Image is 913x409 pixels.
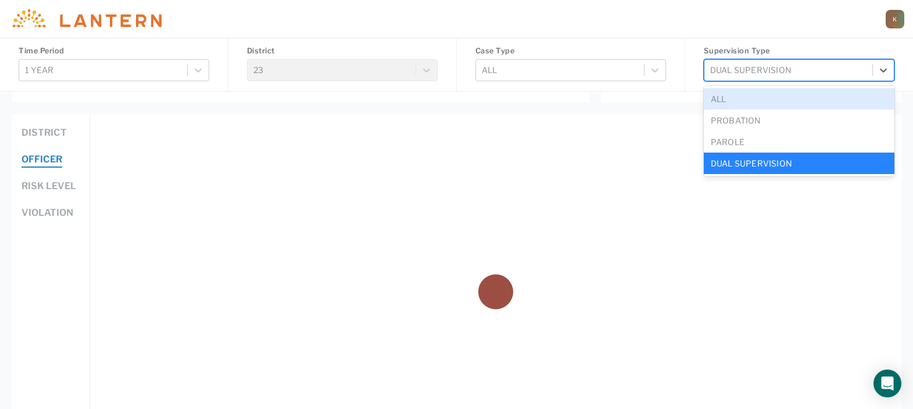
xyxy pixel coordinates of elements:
div: Parole [704,131,894,153]
button: District [22,126,67,141]
button: Officer [22,153,62,168]
img: Lantern [9,9,162,28]
a: K [886,10,904,28]
button: Risk level [22,179,76,194]
div: Probation [704,110,894,131]
div: Dual Supervision [704,153,894,174]
h4: Time Period [19,45,209,56]
div: Open Intercom Messenger [873,370,901,397]
h4: District [247,45,438,56]
div: All [704,88,894,110]
h4: Case Type [475,45,666,56]
h4: Supervision Type [704,45,894,56]
button: Violation [22,206,73,221]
